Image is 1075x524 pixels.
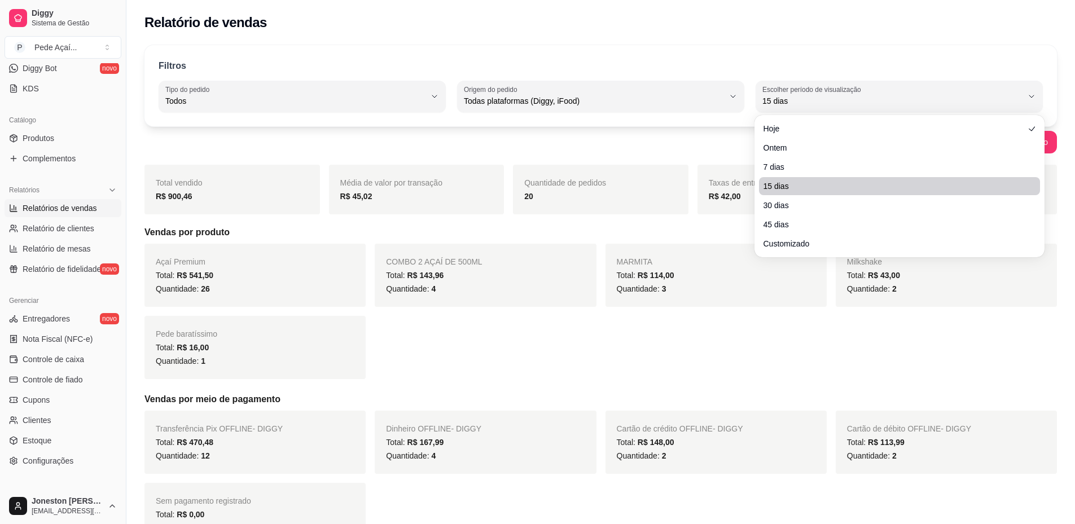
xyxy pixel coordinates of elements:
[5,111,121,129] div: Catálogo
[23,63,57,74] span: Diggy Bot
[156,192,192,201] strong: R$ 900,46
[764,180,1024,192] span: 15 dias
[847,271,900,280] span: Total:
[159,59,186,73] p: Filtros
[156,329,217,338] span: Pede baratíssimo
[156,343,209,352] span: Total:
[201,356,205,366] span: 1
[847,451,897,460] span: Quantidade:
[23,354,84,365] span: Controle de caixa
[32,496,103,507] span: Joneston [PERSON_NAME]
[847,257,882,266] span: Milkshake
[156,451,210,460] span: Quantidade:
[638,271,674,280] span: R$ 114,00
[662,451,666,460] span: 2
[709,192,741,201] strong: R$ 42,00
[892,284,897,293] span: 2
[156,496,251,505] span: Sem pagamento registrado
[156,271,213,280] span: Total:
[431,284,436,293] span: 4
[892,451,897,460] span: 2
[847,284,897,293] span: Quantidade:
[386,438,444,447] span: Total:
[524,192,533,201] strong: 20
[5,36,121,59] button: Select a team
[386,451,436,460] span: Quantidade:
[386,424,481,433] span: Dinheiro OFFLINE - DIGGY
[144,393,1057,406] h5: Vendas por meio de pagamento
[868,438,905,447] span: R$ 113,99
[464,95,724,107] span: Todas plataformas (Diggy, iFood)
[662,284,666,293] span: 3
[177,438,213,447] span: R$ 470,48
[407,438,444,447] span: R$ 167,99
[23,455,73,466] span: Configurações
[617,438,674,447] span: Total:
[23,223,94,234] span: Relatório de clientes
[764,142,1024,153] span: Ontem
[165,85,213,94] label: Tipo do pedido
[764,123,1024,134] span: Hoje
[23,374,83,385] span: Controle de fiado
[23,133,54,144] span: Produtos
[9,186,40,195] span: Relatórios
[177,343,209,352] span: R$ 16,00
[617,284,666,293] span: Quantidade:
[5,292,121,310] div: Gerenciar
[23,263,101,275] span: Relatório de fidelidade
[617,424,743,433] span: Cartão de crédito OFFLINE - DIGGY
[23,435,51,446] span: Estoque
[177,271,213,280] span: R$ 541,50
[764,219,1024,230] span: 45 dias
[23,333,93,345] span: Nota Fiscal (NFC-e)
[617,271,674,280] span: Total:
[32,507,103,516] span: [EMAIL_ADDRESS][DOMAIN_NAME]
[23,394,50,406] span: Cupons
[709,178,769,187] span: Taxas de entrega
[14,42,25,53] span: P
[144,226,1057,239] h5: Vendas por produto
[23,415,51,426] span: Clientes
[431,451,436,460] span: 4
[868,271,900,280] span: R$ 43,00
[524,178,606,187] span: Quantidade de pedidos
[464,85,521,94] label: Origem do pedido
[156,424,283,433] span: Transferência Pix OFFLINE - DIGGY
[156,178,203,187] span: Total vendido
[177,510,204,519] span: R$ 0,00
[201,284,210,293] span: 26
[201,451,210,460] span: 12
[156,257,205,266] span: Açaí Premium
[764,200,1024,211] span: 30 dias
[617,257,653,266] span: MARMITA
[156,510,204,519] span: Total:
[407,271,444,280] span: R$ 143,96
[762,95,1023,107] span: 15 dias
[156,284,210,293] span: Quantidade:
[165,95,425,107] span: Todos
[764,161,1024,173] span: 7 dias
[386,284,436,293] span: Quantidade:
[23,202,97,214] span: Relatórios de vendas
[386,257,482,266] span: COMBO 2 AÇAÍ DE 500ML
[340,192,372,201] strong: R$ 45,02
[23,83,39,94] span: KDS
[847,424,971,433] span: Cartão de débito OFFLINE - DIGGY
[156,356,205,366] span: Quantidade:
[144,14,267,32] h2: Relatório de vendas
[32,19,117,28] span: Sistema de Gestão
[23,153,76,164] span: Complementos
[340,178,442,187] span: Média de valor por transação
[23,243,91,254] span: Relatório de mesas
[5,483,121,501] div: Diggy
[638,438,674,447] span: R$ 148,00
[386,271,444,280] span: Total:
[156,438,213,447] span: Total:
[32,8,117,19] span: Diggy
[617,451,666,460] span: Quantidade:
[34,42,77,53] div: Pede Açaí ...
[23,313,70,324] span: Entregadores
[762,85,865,94] label: Escolher período de visualização
[764,238,1024,249] span: Customizado
[847,438,905,447] span: Total:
